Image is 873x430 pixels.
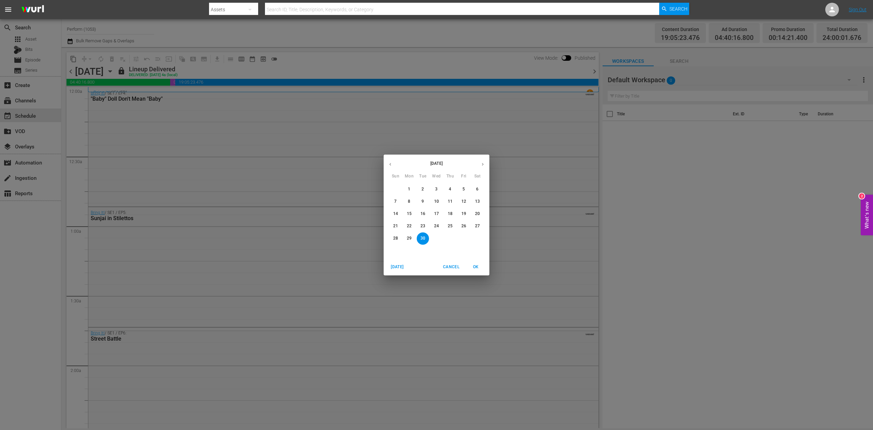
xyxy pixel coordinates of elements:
[389,220,402,232] button: 21
[386,261,408,273] button: [DATE]
[471,173,484,180] span: Sat
[430,183,443,196] button: 3
[461,211,466,217] p: 19
[417,196,429,208] button: 9
[393,223,398,229] p: 21
[444,208,456,220] button: 18
[449,186,451,192] p: 4
[430,173,443,180] span: Wed
[476,186,478,192] p: 6
[861,195,873,235] button: Open Feedback Widget
[389,263,405,271] span: [DATE]
[407,223,412,229] p: 22
[421,186,424,192] p: 2
[448,211,453,217] p: 18
[859,193,864,199] div: 2
[389,208,402,220] button: 14
[475,211,480,217] p: 20
[434,223,439,229] p: 24
[403,220,415,232] button: 22
[443,263,459,271] span: Cancel
[448,223,453,229] p: 25
[407,211,412,217] p: 15
[471,220,484,232] button: 27
[458,183,470,196] button: 5
[448,199,453,204] p: 11
[465,261,487,273] button: OK
[435,186,438,192] p: 3
[461,199,466,204] p: 12
[420,235,425,241] p: 30
[434,211,439,217] p: 17
[444,196,456,208] button: 11
[475,199,480,204] p: 13
[669,3,687,15] span: Search
[430,196,443,208] button: 10
[417,220,429,232] button: 23
[475,223,480,229] p: 27
[471,183,484,196] button: 6
[420,223,425,229] p: 23
[403,232,415,245] button: 29
[434,199,439,204] p: 10
[461,223,466,229] p: 26
[403,183,415,196] button: 1
[417,173,429,180] span: Tue
[420,211,425,217] p: 16
[458,173,470,180] span: Fri
[394,199,397,204] p: 7
[393,235,398,241] p: 28
[397,160,476,167] p: [DATE]
[430,220,443,232] button: 24
[458,196,470,208] button: 12
[444,183,456,196] button: 4
[16,2,49,18] img: ans4CAIJ8jUAAAAAAAAAAAAAAAAAAAAAAAAgQb4GAAAAAAAAAAAAAAAAAAAAAAAAJMjXAAAAAAAAAAAAAAAAAAAAAAAAgAT5G...
[462,186,465,192] p: 5
[417,183,429,196] button: 2
[389,232,402,245] button: 28
[458,220,470,232] button: 26
[393,211,398,217] p: 14
[471,208,484,220] button: 20
[468,263,484,271] span: OK
[471,196,484,208] button: 13
[408,186,410,192] p: 1
[407,235,412,241] p: 29
[4,5,12,14] span: menu
[417,208,429,220] button: 16
[389,173,402,180] span: Sun
[430,208,443,220] button: 17
[421,199,424,204] p: 9
[417,232,429,245] button: 30
[458,208,470,220] button: 19
[849,7,867,12] a: Sign Out
[403,196,415,208] button: 8
[403,173,415,180] span: Mon
[408,199,410,204] p: 8
[389,196,402,208] button: 7
[444,173,456,180] span: Thu
[403,208,415,220] button: 15
[444,220,456,232] button: 25
[440,261,462,273] button: Cancel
